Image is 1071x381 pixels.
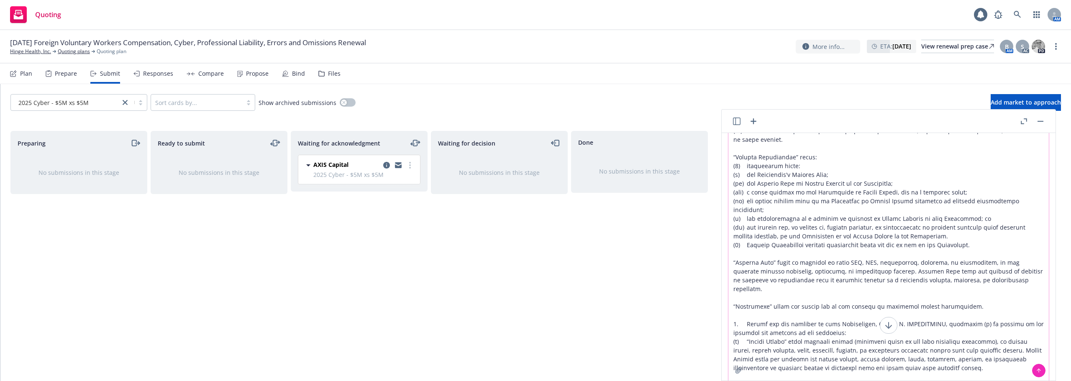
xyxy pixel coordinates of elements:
a: moveRight [130,138,140,148]
div: No submissions in this stage [585,167,694,176]
div: Responses [143,70,173,77]
span: 2025 Cyber - $5M xs $5M [18,98,89,107]
a: Quoting [7,3,64,26]
span: Ready to submit [158,139,205,148]
div: No submissions in this stage [445,168,554,177]
a: moveLeft [551,138,561,148]
span: Done [578,138,593,147]
a: more [405,160,415,170]
button: Add market to approach [991,94,1061,111]
a: copy logging email [393,160,403,170]
button: More info... [796,40,860,54]
span: More info... [812,42,845,51]
a: Switch app [1028,6,1045,23]
div: No submissions in this stage [24,168,133,177]
a: moveLeftRight [410,138,420,148]
a: close [120,97,130,107]
span: Waiting for acknowledgment [298,139,380,148]
div: Compare [198,70,224,77]
a: moveLeftRight [270,138,280,148]
span: Waiting for decision [438,139,495,148]
div: Propose [246,70,269,77]
span: Quoting plan [97,48,126,55]
a: Report a Bug [990,6,1007,23]
span: Show archived submissions [259,98,336,107]
span: AXIS Capital [313,160,348,169]
a: Hinge Health, Inc. [10,48,51,55]
a: copy logging email [382,160,392,170]
a: View renewal prep case [921,40,994,53]
span: Preparing [18,139,46,148]
div: Plan [20,70,32,77]
div: Submit [100,70,120,77]
span: S [1021,42,1024,51]
a: Quoting plans [58,48,90,55]
span: Quoting [35,11,61,18]
div: Files [328,70,341,77]
strong: [DATE] [892,42,911,50]
span: [DATE] Foreign Voluntary Workers Compensation, Cyber, Professional Liability, Errors and Omission... [10,38,366,48]
div: Prepare [55,70,77,77]
a: more [1051,41,1061,51]
span: Add market to approach [991,98,1061,106]
div: No submissions in this stage [164,168,274,177]
a: Search [1009,6,1026,23]
span: 2025 Cyber - $5M xs $5M [313,170,415,179]
textarea: Loremipsu dolo si amet Consectetur: <Adipiscin Elit> Sedd Eiusmodtemp in utlabore et dol magna a ... [728,95,1049,381]
div: Bind [292,70,305,77]
span: 2025 Cyber - $5M xs $5M [15,98,116,107]
img: photo [1032,40,1045,53]
span: B [1005,42,1009,51]
span: ETA : [880,42,911,51]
